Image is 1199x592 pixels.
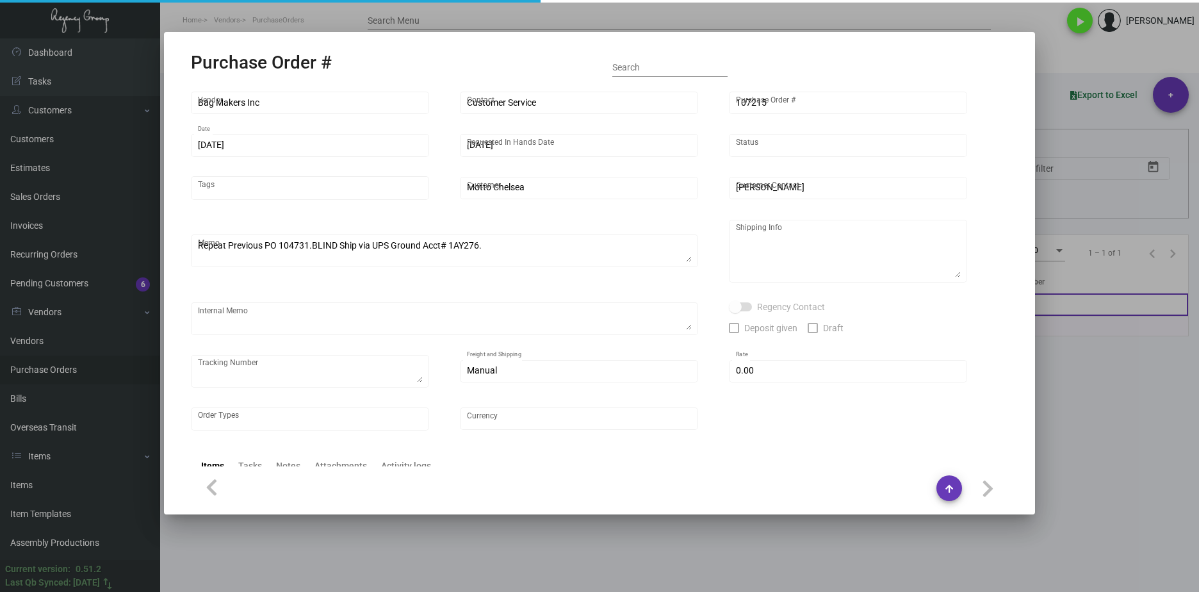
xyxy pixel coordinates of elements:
div: Notes [276,459,300,473]
div: Current version: [5,563,70,576]
span: Deposit given [744,320,797,336]
div: Items [201,459,224,473]
div: Last Qb Synced: [DATE] [5,576,100,589]
h2: Purchase Order # [191,52,332,74]
div: Tasks [238,459,262,473]
span: Manual [467,365,497,375]
span: Regency Contact [757,299,825,315]
div: Activity logs [381,459,431,473]
div: 0.51.2 [76,563,101,576]
span: Draft [823,320,844,336]
div: Attachments [314,459,367,473]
